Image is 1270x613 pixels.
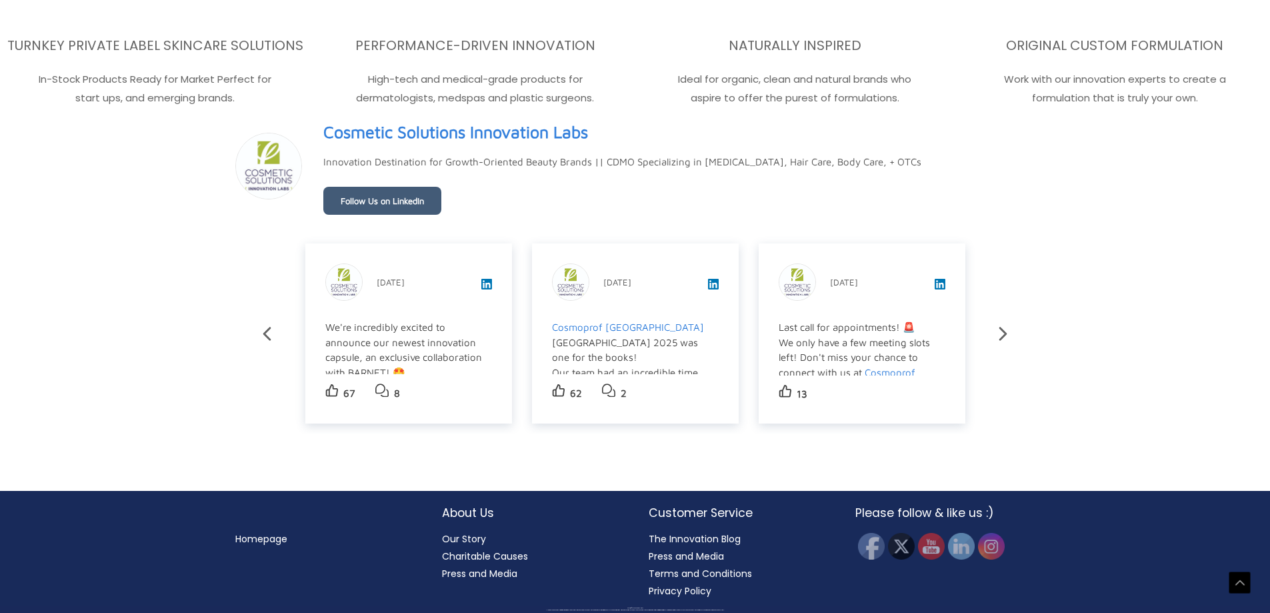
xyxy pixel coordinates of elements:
[888,533,915,560] img: Twitter
[570,384,582,403] p: 62
[323,117,588,147] a: View page on LinkedIn
[858,533,885,560] img: Facebook
[779,264,815,300] img: sk-post-userpic
[797,385,807,404] p: 13
[442,530,622,582] nav: About Us
[235,530,415,548] nav: Menu
[830,274,858,290] p: [DATE]
[394,384,400,403] p: 8
[442,567,517,580] a: Press and Media
[3,70,307,107] p: In-Stock Products Ready for Market Perfect for start ups, and emerging brands.
[23,608,1247,609] div: Copyright © 2025
[649,567,752,580] a: Terms and Conditions
[643,37,947,54] h3: NATURALLY INSPIRED
[323,70,627,107] p: High-tech and medical-grade products for dermatologists, medspas and plastic surgeons.
[3,37,307,54] h3: TURNKEY PRIVATE LABEL SKINCARE SOLUTIONS
[377,274,405,290] p: [DATE]
[649,504,829,522] h2: Customer Service
[323,153,921,171] p: Innovation Destination for Growth-Oriented Beauty Brands || CDMO Specializing in [MEDICAL_DATA], ...
[649,530,829,600] nav: Customer Service
[236,133,301,199] img: sk-header-picture
[649,532,741,546] a: The Innovation Blog
[23,610,1247,611] div: All material on this Website, including design, text, images, logos and sounds, are owned by Cosm...
[326,264,362,300] img: sk-post-userpic
[442,532,486,546] a: Our Story
[649,550,724,563] a: Press and Media
[649,584,711,598] a: Privacy Policy
[442,550,528,563] a: Charitable Causes
[963,70,1267,107] p: Work with our innovation experts to create a formulation that is truly your own.
[855,504,1035,522] h2: Please follow & like us :)
[603,274,631,290] p: [DATE]
[235,532,287,546] a: Homepage
[643,70,947,107] p: Ideal for organic, clean and natural brands who aspire to offer the purest of formulations.
[552,320,717,576] div: [GEOGRAPHIC_DATA] 2025 was one for the books! Our team had an incredible time connecting with so ...
[442,504,622,522] h2: About Us
[553,264,589,300] img: sk-post-userpic
[708,280,719,291] a: View post on LinkedIn
[481,280,492,291] a: View post on LinkedIn
[323,37,627,54] h3: PERFORMANCE-DRIVEN INNOVATION
[621,384,627,403] p: 2
[635,608,643,608] span: Cosmetic Solutions
[963,37,1267,54] h3: ORIGINAL CUSTOM FORMULATION
[779,320,943,456] div: Last call for appointments! 🚨 We only have a few meeting slots left! Don't miss your chance to co...
[343,384,355,403] p: 67
[935,280,945,291] a: View post on LinkedIn
[552,322,704,333] a: Cosmoprof [GEOGRAPHIC_DATA]
[323,187,441,215] a: Follow Us on LinkedIn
